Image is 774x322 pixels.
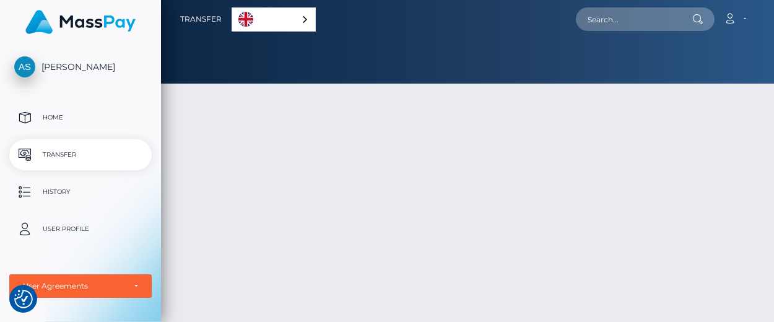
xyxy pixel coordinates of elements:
[14,290,33,308] button: Consent Preferences
[14,183,147,201] p: History
[9,61,152,72] span: [PERSON_NAME]
[180,6,222,32] a: Transfer
[14,220,147,238] p: User Profile
[232,8,315,31] a: English
[14,108,147,127] p: Home
[9,214,152,245] a: User Profile
[576,7,692,31] input: Search...
[9,139,152,170] a: Transfer
[9,176,152,207] a: History
[232,7,316,32] aside: Language selected: English
[25,10,136,34] img: MassPay
[14,290,33,308] img: Revisit consent button
[9,102,152,133] a: Home
[14,146,147,164] p: Transfer
[232,7,316,32] div: Language
[9,274,152,298] button: User Agreements
[23,281,124,291] div: User Agreements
